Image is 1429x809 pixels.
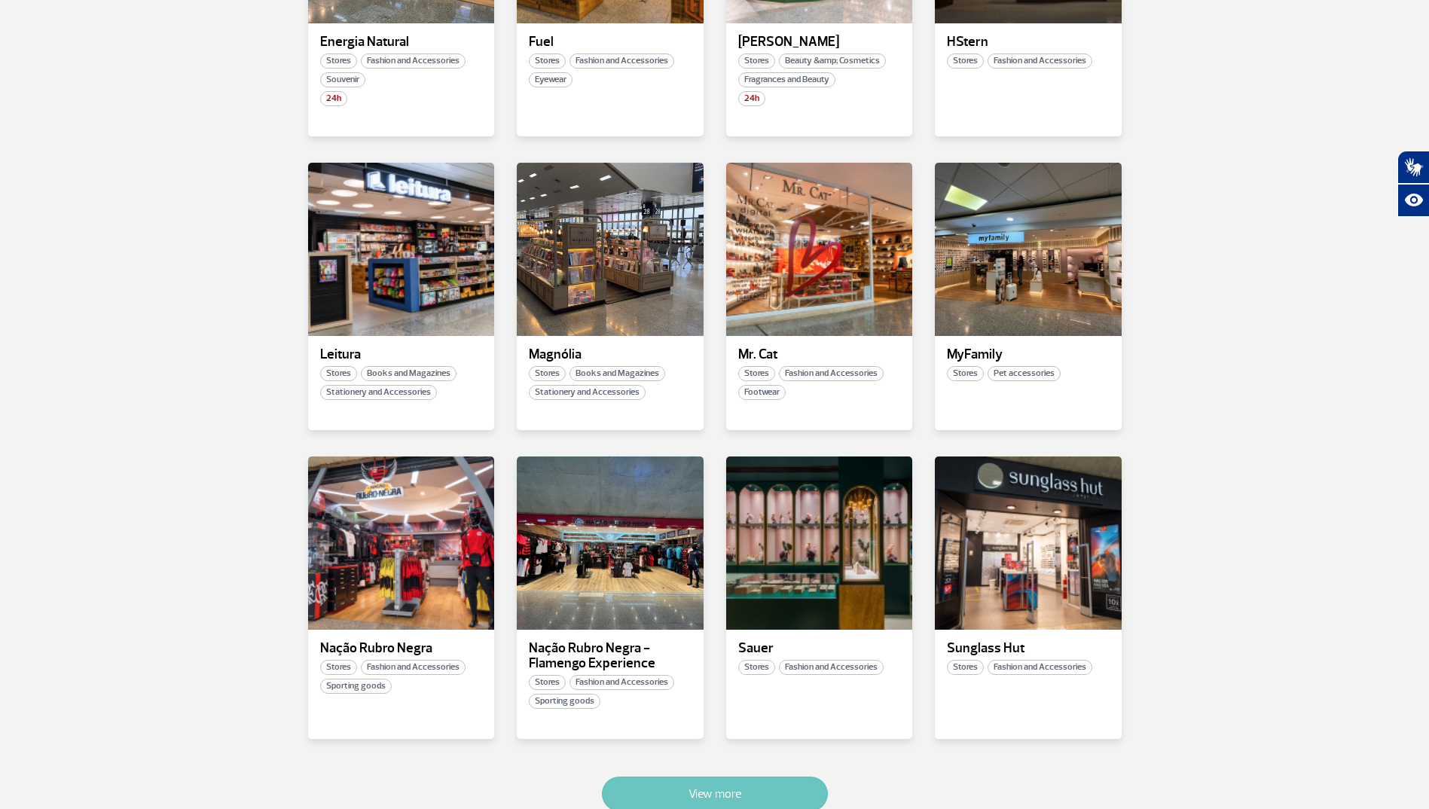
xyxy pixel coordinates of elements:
[738,641,901,656] p: Sauer
[361,366,456,381] span: Books and Magazines
[361,660,466,675] span: Fashion and Accessories
[988,366,1061,381] span: Pet accessories
[988,660,1092,675] span: Fashion and Accessories
[529,72,573,87] span: Eyewear
[320,53,357,69] span: Stores
[738,35,901,50] p: [PERSON_NAME]
[320,660,357,675] span: Stores
[947,660,984,675] span: Stores
[529,694,600,709] span: Sporting goods
[529,53,566,69] span: Stores
[947,347,1110,362] p: MyFamily
[320,91,347,106] span: 24h
[529,347,692,362] p: Magnólia
[529,641,692,671] p: Nação Rubro Negra - Flamengo Experience
[1397,184,1429,217] button: Abrir recursos assistivos.
[947,366,984,381] span: Stores
[320,679,392,694] span: Sporting goods
[779,53,886,69] span: Beauty &amp; Cosmetics
[569,53,674,69] span: Fashion and Accessories
[738,347,901,362] p: Mr. Cat
[738,660,775,675] span: Stores
[738,53,775,69] span: Stores
[320,347,483,362] p: Leitura
[320,72,365,87] span: Souvenir
[1397,151,1429,217] div: Plugin de acessibilidade da Hand Talk.
[738,366,775,381] span: Stores
[779,660,884,675] span: Fashion and Accessories
[779,366,884,381] span: Fashion and Accessories
[320,35,483,50] p: Energia Natural
[1397,151,1429,184] button: Abrir tradutor de língua de sinais.
[529,675,566,690] span: Stores
[947,35,1110,50] p: HStern
[988,53,1092,69] span: Fashion and Accessories
[529,385,646,400] span: Stationery and Accessories
[569,366,665,381] span: Books and Magazines
[947,53,984,69] span: Stores
[361,53,466,69] span: Fashion and Accessories
[320,641,483,656] p: Nação Rubro Negra
[947,641,1110,656] p: Sunglass Hut
[529,366,566,381] span: Stores
[320,385,437,400] span: Stationery and Accessories
[529,35,692,50] p: Fuel
[738,385,786,400] span: Footwear
[320,366,357,381] span: Stores
[738,72,835,87] span: Fragrances and Beauty
[569,675,674,690] span: Fashion and Accessories
[738,91,765,106] span: 24h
